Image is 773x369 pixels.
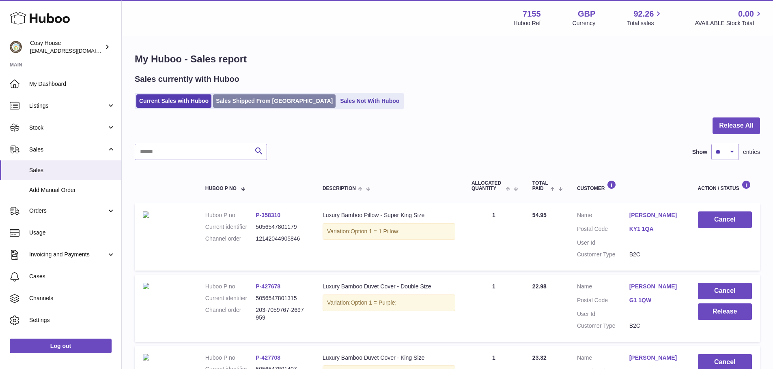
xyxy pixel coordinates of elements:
a: 0.00 AVAILABLE Stock Total [695,9,763,27]
dt: Postal Code [577,225,629,235]
span: ALLOCATED Quantity [472,181,504,191]
a: Sales Not With Huboo [337,94,402,108]
div: Action / Status [698,180,752,191]
dt: Channel order [205,306,256,322]
a: P-427708 [256,354,280,361]
span: Channels [29,294,115,302]
div: Customer [577,180,682,191]
span: AVAILABLE Stock Total [695,19,763,27]
span: 92.26 [633,9,654,19]
a: 92.26 Total sales [627,9,663,27]
label: Show [692,148,707,156]
span: Orders [29,207,107,215]
a: Sales Shipped From [GEOGRAPHIC_DATA] [213,94,336,108]
div: Huboo Ref [514,19,541,27]
dd: B2C [629,251,682,258]
a: P-358310 [256,212,280,218]
span: 0.00 [738,9,754,19]
dt: Huboo P no [205,283,256,290]
a: [PERSON_NAME] [629,211,682,219]
td: 1 [463,203,524,271]
div: Variation: [323,294,455,311]
span: Option 1 = Purple; [351,299,396,306]
a: Log out [10,339,112,353]
td: 1 [463,275,524,342]
dt: Postal Code [577,296,629,306]
div: Luxury Bamboo Duvet Cover - King Size [323,354,455,362]
div: Currency [573,19,596,27]
button: Release [698,303,752,320]
img: DuvetCover_KBP_Hero_Grey_6da4fd54-9e2a-4749-99b7-9c3eb1c3de87.jpg [143,283,149,289]
span: Total paid [532,181,548,191]
span: Settings [29,316,115,324]
h1: My Huboo - Sales report [135,53,760,66]
span: entries [743,148,760,156]
dd: 203-7059767-2697959 [256,306,306,322]
span: Usage [29,229,115,237]
a: G1 1QW [629,296,682,304]
span: Sales [29,146,107,154]
dt: Huboo P no [205,211,256,219]
dt: Customer Type [577,251,629,258]
dt: Current identifier [205,223,256,231]
div: Cosy House [30,39,103,55]
span: 23.32 [532,354,547,361]
dt: Name [577,354,629,364]
dt: Current identifier [205,294,256,302]
button: Release All [713,117,760,134]
span: Option 1 = 1 Pillow; [351,228,400,235]
dt: Channel order [205,235,256,243]
span: 54.95 [532,212,547,218]
dt: User Id [577,310,629,318]
span: Stock [29,124,107,132]
span: Huboo P no [205,186,237,191]
a: KY1 1QA [629,225,682,233]
a: Current Sales with Huboo [136,94,211,108]
span: [EMAIL_ADDRESS][DOMAIN_NAME] [30,47,119,54]
a: [PERSON_NAME] [629,354,682,362]
span: Listings [29,102,107,110]
img: EBC_01_PillowSide_OnWhite_blacktag_2560x2560_crop_1_cecb1976-6b18-4b47-a681-bc03f4cd6ed9.jpg [143,211,149,218]
a: [PERSON_NAME] [629,283,682,290]
dt: Name [577,283,629,292]
img: DuvetCover_KBP_Hero_Grey_6ac04e47-fa6e-4655-9c31-63a28a15e7cb.jpg [143,354,149,360]
dd: B2C [629,322,682,330]
dt: User Id [577,239,629,247]
dt: Name [577,211,629,221]
dt: Huboo P no [205,354,256,362]
span: Description [323,186,356,191]
button: Cancel [698,211,752,228]
span: Invoicing and Payments [29,251,107,258]
span: Sales [29,166,115,174]
dd: 12142044905846 [256,235,306,243]
img: info@wholesomegoods.com [10,41,22,53]
strong: GBP [578,9,595,19]
dt: Customer Type [577,322,629,330]
span: Total sales [627,19,663,27]
dd: 5056547801315 [256,294,306,302]
span: Add Manual Order [29,186,115,194]
h2: Sales currently with Huboo [135,74,239,85]
dd: 5056547801179 [256,223,306,231]
div: Luxury Bamboo Duvet Cover - Double Size [323,283,455,290]
div: Variation: [323,223,455,240]
span: My Dashboard [29,80,115,88]
strong: 7155 [523,9,541,19]
a: P-427678 [256,283,280,290]
span: 22.98 [532,283,547,290]
button: Cancel [698,283,752,299]
span: Cases [29,273,115,280]
div: Luxury Bamboo Pillow - Super King Size [323,211,455,219]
